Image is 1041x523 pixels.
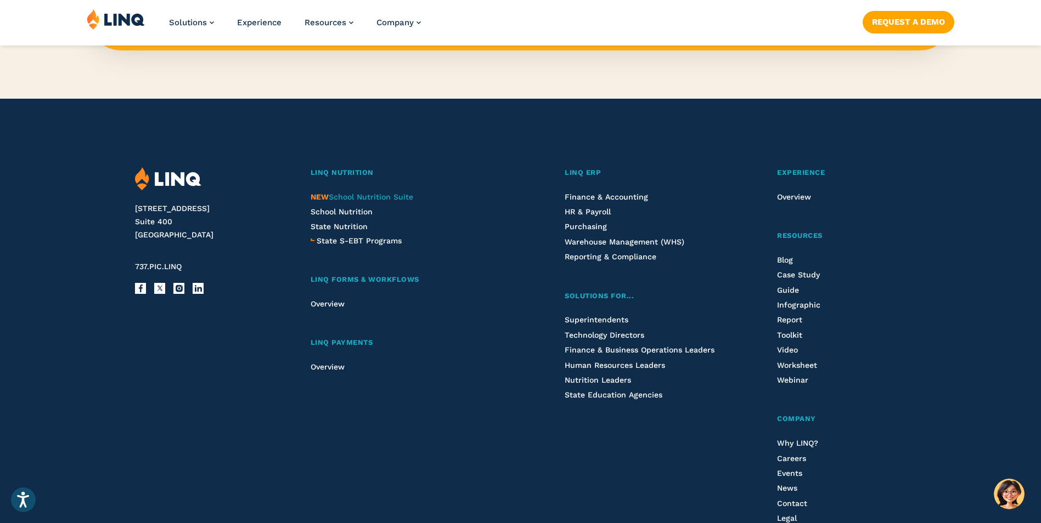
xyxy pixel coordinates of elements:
[135,262,182,271] span: 737.PIC.LINQ
[777,168,825,177] span: Experience
[193,283,204,294] a: LinkedIn
[169,9,421,45] nav: Primary Navigation
[87,9,145,30] img: LINQ | K‑12 Software
[777,231,823,240] span: Resources
[777,413,905,425] a: Company
[777,499,807,508] a: Contact
[863,11,954,33] a: Request a Demo
[565,376,631,384] a: Nutrition Leaders
[311,362,345,371] a: Overview
[173,283,184,294] a: Instagram
[565,222,607,231] a: Purchasing
[317,235,402,247] a: State S-EBT Programs
[777,192,811,201] a: Overview
[169,18,214,27] a: Solutions
[777,255,793,264] a: Blog
[376,18,421,27] a: Company
[777,230,905,242] a: Resources
[565,331,644,339] a: Technology Directors
[311,338,373,346] span: LINQ Payments
[777,361,817,369] a: Worksheet
[565,237,684,246] a: Warehouse Management (WHS)
[154,283,165,294] a: X
[135,202,284,241] address: [STREET_ADDRESS] Suite 400 [GEOGRAPHIC_DATA]
[311,275,419,283] span: LINQ Forms & Workflows
[777,286,799,294] a: Guide
[565,192,648,201] a: Finance & Accounting
[311,337,508,349] a: LINQ Payments
[311,222,368,231] a: State Nutrition
[777,484,797,492] a: News
[777,345,798,354] a: Video
[135,283,146,294] a: Facebook
[305,18,346,27] span: Resources
[311,192,329,201] span: NEW
[777,376,808,384] a: Webinar
[311,192,413,201] a: NEWSchool Nutrition Suite
[777,514,797,522] a: Legal
[311,192,413,201] span: School Nutrition Suite
[311,299,345,308] a: Overview
[135,167,201,191] img: LINQ | K‑12 Software
[863,9,954,33] nav: Button Navigation
[777,315,802,324] a: Report
[565,390,662,399] a: State Education Agencies
[311,207,373,216] a: School Nutrition
[777,414,816,423] span: Company
[994,479,1025,509] button: Hello, have a question? Let’s chat.
[376,18,414,27] span: Company
[565,252,656,261] a: Reporting & Compliance
[565,315,628,324] a: Superintendents
[565,207,611,216] a: HR & Payroll
[777,300,820,309] a: Infographic
[237,18,282,27] a: Experience
[305,18,353,27] a: Resources
[311,274,508,286] a: LINQ Forms & Workflows
[777,270,820,279] a: Case Study
[311,167,508,179] a: LINQ Nutrition
[565,168,601,177] span: LINQ ERP
[565,345,714,354] a: Finance & Business Operations Leaders
[777,439,818,447] a: Why LINQ?
[777,167,905,179] a: Experience
[169,18,207,27] span: Solutions
[311,168,374,177] span: LINQ Nutrition
[777,469,802,477] a: Events
[565,167,720,179] a: LINQ ERP
[565,361,665,369] a: Human Resources Leaders
[317,236,402,245] span: State S-EBT Programs
[777,331,802,339] a: Toolkit
[777,454,806,463] a: Careers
